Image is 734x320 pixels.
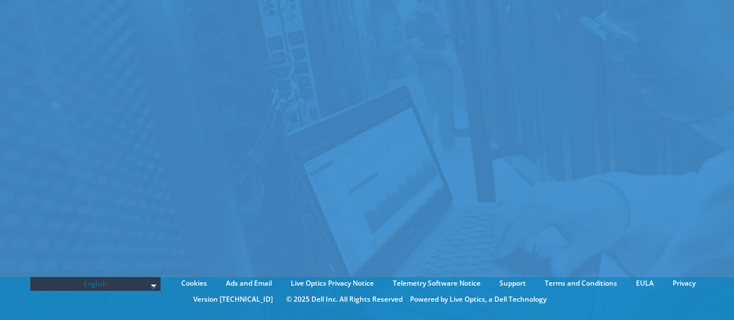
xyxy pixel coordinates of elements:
a: Cookies [173,277,216,290]
a: Telemetry Software Notice [384,277,489,290]
a: Ads and Email [217,277,280,290]
li: Version [TECHNICAL_ID] [188,293,279,306]
a: Privacy [664,277,704,290]
li: Powered by Live Optics, a Dell Technology [410,293,546,306]
li: © 2025 Dell Inc. All Rights Reserved [280,293,408,306]
a: Support [491,277,534,290]
a: Terms and Conditions [536,277,626,290]
span: English [36,277,155,291]
a: Live Optics Privacy Notice [282,277,382,290]
a: EULA [627,277,662,290]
